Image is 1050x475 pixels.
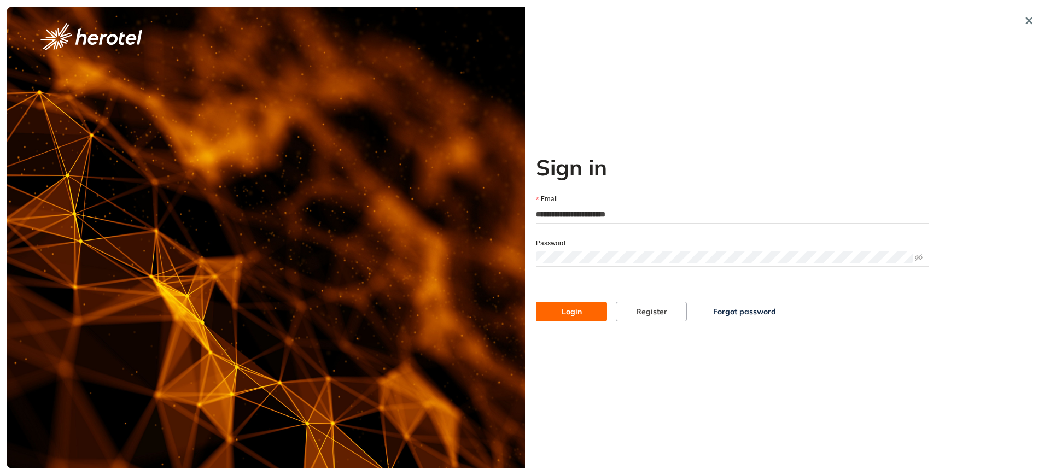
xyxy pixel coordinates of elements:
img: cover image [7,7,525,468]
span: Register [636,306,667,318]
h2: Sign in [536,154,929,180]
span: Forgot password [713,306,776,318]
label: Email [536,194,558,204]
button: Forgot password [696,302,794,321]
button: logo [23,23,160,50]
span: Login [562,306,582,318]
img: logo [40,23,142,50]
input: Email [536,206,929,222]
button: Register [616,302,687,321]
input: Password [536,251,913,263]
label: Password [536,238,565,249]
span: eye-invisible [915,254,923,261]
button: Login [536,302,607,321]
